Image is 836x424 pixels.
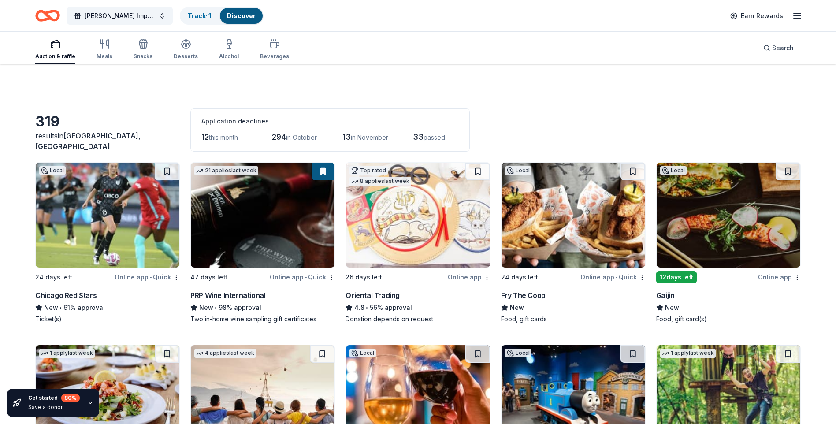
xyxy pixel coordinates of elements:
[756,39,801,57] button: Search
[656,162,801,324] a: Image for GaijinLocal12days leftOnline appGaijinNewFood, gift card(s)
[174,35,198,64] button: Desserts
[190,162,335,324] a: Image for PRP Wine International21 applieslast week47 days leftOnline app•QuickPRP Wine Internati...
[656,271,697,283] div: 12 days left
[44,302,58,313] span: New
[39,349,95,358] div: 1 apply last week
[194,349,256,358] div: 4 applies last week
[61,394,80,402] div: 80 %
[346,290,400,301] div: Oriental Trading
[115,272,180,283] div: Online app Quick
[201,132,209,141] span: 12
[180,7,264,25] button: Track· 1Discover
[424,134,445,141] span: passed
[190,272,227,283] div: 47 days left
[35,131,141,151] span: [GEOGRAPHIC_DATA], [GEOGRAPHIC_DATA]
[190,290,265,301] div: PRP Wine International
[349,166,388,175] div: Top rated
[346,302,490,313] div: 56% approval
[35,53,75,60] div: Auction & raffle
[28,394,80,402] div: Get started
[134,53,152,60] div: Snacks
[660,349,716,358] div: 1 apply last week
[346,162,490,324] a: Image for Oriental TradingTop rated8 applieslast week26 days leftOnline appOriental Trading4.8•56...
[190,315,335,324] div: Two in-home wine sampling gift certificates
[219,35,239,64] button: Alcohol
[35,315,180,324] div: Ticket(s)
[349,349,376,357] div: Local
[35,290,97,301] div: Chicago Red Stars
[354,302,364,313] span: 4.8
[505,166,531,175] div: Local
[260,53,289,60] div: Beverages
[286,134,317,141] span: in October
[209,134,238,141] span: this month
[150,274,152,281] span: •
[215,304,217,311] span: •
[59,304,62,311] span: •
[174,53,198,60] div: Desserts
[39,166,66,175] div: Local
[342,132,351,141] span: 13
[351,134,388,141] span: in November
[227,12,256,19] a: Discover
[35,302,180,313] div: 61% approval
[85,11,155,21] span: [PERSON_NAME] Impact Fall Gala
[346,272,382,283] div: 26 days left
[97,53,112,60] div: Meals
[758,272,801,283] div: Online app
[67,7,173,25] button: [PERSON_NAME] Impact Fall Gala
[199,302,213,313] span: New
[188,12,211,19] a: Track· 1
[35,272,72,283] div: 24 days left
[448,272,490,283] div: Online app
[725,8,788,24] a: Earn Rewards
[501,290,546,301] div: Fry The Coop
[501,315,646,324] div: Food, gift cards
[580,272,646,283] div: Online app Quick
[510,302,524,313] span: New
[772,43,794,53] span: Search
[260,35,289,64] button: Beverages
[134,35,152,64] button: Snacks
[502,163,645,268] img: Image for Fry The Coop
[657,163,800,268] img: Image for Gaijin
[201,116,459,126] div: Application deadlines
[194,166,258,175] div: 21 applies last week
[346,315,490,324] div: Donation depends on request
[272,132,286,141] span: 294
[36,163,179,268] img: Image for Chicago Red Stars
[501,162,646,324] a: Image for Fry The CoopLocal24 days leftOnline app•QuickFry The CoopNewFood, gift cards
[35,5,60,26] a: Home
[35,35,75,64] button: Auction & raffle
[346,163,490,268] img: Image for Oriental Trading
[501,272,538,283] div: 24 days left
[305,274,307,281] span: •
[366,304,368,311] span: •
[349,177,411,186] div: 8 applies last week
[35,130,180,152] div: results
[97,35,112,64] button: Meals
[505,349,531,357] div: Local
[665,302,679,313] span: New
[219,53,239,60] div: Alcohol
[35,113,180,130] div: 319
[190,302,335,313] div: 98% approval
[616,274,617,281] span: •
[660,166,687,175] div: Local
[28,404,80,411] div: Save a donor
[35,131,141,151] span: in
[656,290,675,301] div: Gaijin
[35,162,180,324] a: Image for Chicago Red StarsLocal24 days leftOnline app•QuickChicago Red StarsNew•61% approvalTick...
[413,132,424,141] span: 33
[656,315,801,324] div: Food, gift card(s)
[270,272,335,283] div: Online app Quick
[191,163,334,268] img: Image for PRP Wine International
